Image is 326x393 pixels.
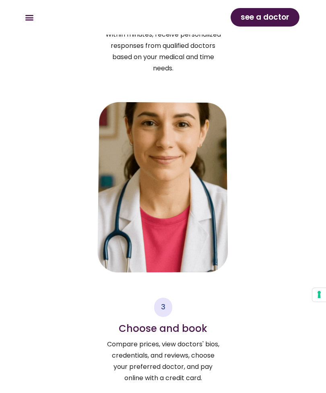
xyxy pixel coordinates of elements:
h4: Choose and book [104,323,222,335]
p: Compare prices, view doctors' bios, credentials, and reviews, choose your preferred doctor, and p... [104,339,222,384]
a: see a doctor [231,8,299,27]
button: Your consent preferences for tracking technologies [312,288,326,302]
span: see a doctor [241,11,289,24]
div: Menu Toggle [23,11,36,24]
span: 3 [161,302,165,312]
p: Within minutes, receive personalized responses from qualified doctors based on your medical and t... [104,29,222,74]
